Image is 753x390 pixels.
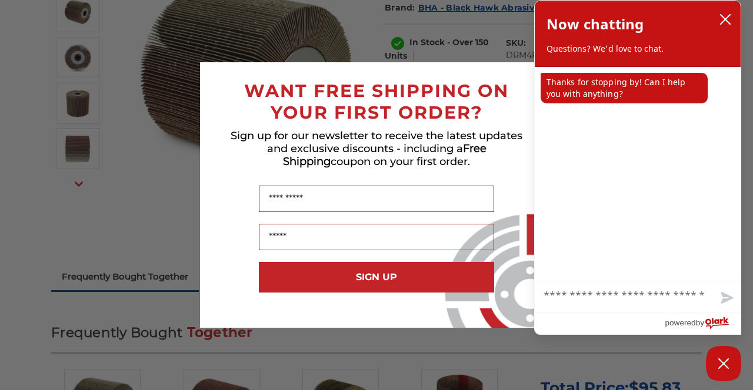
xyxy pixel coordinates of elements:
[259,262,494,292] button: SIGN UP
[711,285,741,312] button: Send message
[547,12,644,36] h2: Now chatting
[541,73,708,103] p: Thanks for stopping by! Can I help you with anything?
[259,224,494,250] input: Email
[665,315,695,330] span: powered
[535,67,741,281] div: chat
[244,80,509,123] span: WANT FREE SHIPPING ON YOUR FIRST ORDER?
[283,142,487,168] span: Free Shipping
[665,312,741,334] a: Powered by Olark
[716,11,735,28] button: close chatbox
[696,315,704,330] span: by
[231,129,522,168] span: Sign up for our newsletter to receive the latest updates and exclusive discounts - including a co...
[547,43,729,55] p: Questions? We'd love to chat.
[706,346,741,381] button: Close Chatbox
